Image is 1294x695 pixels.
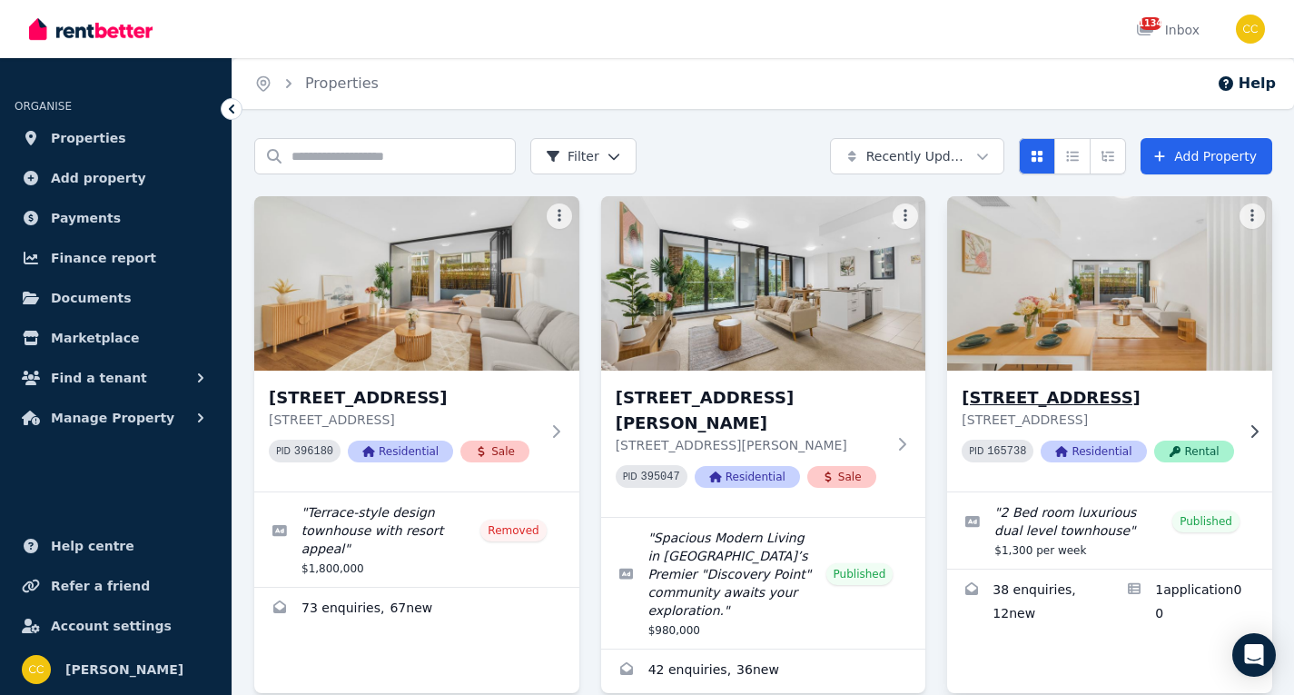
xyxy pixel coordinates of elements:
[1217,73,1276,94] button: Help
[601,196,926,371] img: 408/12 Brodie Spark Dr, Wolli Creek
[276,446,291,456] small: PID
[1054,138,1091,174] button: Compact list view
[962,385,1233,411] h3: [STREET_ADDRESS]
[947,196,1272,491] a: 15c Australia Street, Camperdown[STREET_ADDRESS][STREET_ADDRESS]PID 165738ResidentialRental
[269,411,539,429] p: [STREET_ADDRESS]
[51,207,121,229] span: Payments
[51,127,126,149] span: Properties
[51,615,172,637] span: Account settings
[641,471,680,483] code: 395047
[254,196,579,371] img: 15C Australia St, Camperdown
[51,407,174,429] span: Manage Property
[1236,15,1265,44] img: chany chen
[15,360,217,396] button: Find a tenant
[546,147,599,165] span: Filter
[269,385,539,411] h3: [STREET_ADDRESS]
[460,441,529,462] span: Sale
[969,446,983,456] small: PID
[601,196,926,517] a: 408/12 Brodie Spark Dr, Wolli Creek[STREET_ADDRESS][PERSON_NAME][STREET_ADDRESS][PERSON_NAME]PID ...
[616,385,886,436] h3: [STREET_ADDRESS][PERSON_NAME]
[1140,17,1161,30] span: 1134
[695,466,800,488] span: Residential
[962,411,1233,429] p: [STREET_ADDRESS]
[51,575,150,597] span: Refer a friend
[807,466,876,488] span: Sale
[1110,570,1272,637] a: Applications for 15c Australia Street, Camperdown
[15,160,217,196] a: Add property
[254,588,579,631] a: Enquiries for 15C Australia St, Camperdown
[830,138,1004,174] button: Recently Updated
[294,445,333,458] code: 396180
[1090,138,1126,174] button: Expanded list view
[947,570,1110,637] a: Enquiries for 15c Australia Street, Camperdown
[15,280,217,316] a: Documents
[1240,204,1265,229] button: More options
[623,472,637,482] small: PID
[22,655,51,684] img: chany chen
[51,327,139,349] span: Marketplace
[601,650,926,693] a: Enquiries for 408/12 Brodie Spark Dr, Wolli Creek
[15,240,217,276] a: Finance report
[29,15,153,43] img: RentBetter
[15,568,217,604] a: Refer a friend
[1019,138,1055,174] button: Card view
[866,147,969,165] span: Recently Updated
[15,320,217,356] a: Marketplace
[51,287,132,309] span: Documents
[65,659,183,680] span: [PERSON_NAME]
[893,204,918,229] button: More options
[15,120,217,156] a: Properties
[15,200,217,236] a: Payments
[254,492,579,587] a: Edit listing: Terrace-style design townhouse with resort appeal
[987,445,1026,458] code: 165738
[232,58,400,109] nav: Breadcrumb
[547,204,572,229] button: More options
[1141,138,1272,174] a: Add Property
[1019,138,1126,174] div: View options
[254,196,579,491] a: 15C Australia St, Camperdown[STREET_ADDRESS][STREET_ADDRESS]PID 396180ResidentialSale
[305,74,379,92] a: Properties
[530,138,637,174] button: Filter
[1041,441,1146,462] span: Residential
[51,247,156,269] span: Finance report
[15,400,217,436] button: Manage Property
[1232,633,1276,677] div: Open Intercom Messenger
[1136,21,1200,39] div: Inbox
[348,441,453,462] span: Residential
[947,492,1272,569] a: Edit listing: 2 Bed room luxurious dual level townhouse
[15,608,217,644] a: Account settings
[51,367,147,389] span: Find a tenant
[939,192,1280,375] img: 15c Australia Street, Camperdown
[616,436,886,454] p: [STREET_ADDRESS][PERSON_NAME]
[51,167,146,189] span: Add property
[601,518,926,649] a: Edit listing: Spacious Modern Living in Wolli Creek’s Premier "Discovery Point" community awaits ...
[1154,441,1234,462] span: Rental
[15,100,72,113] span: ORGANISE
[51,535,134,557] span: Help centre
[15,528,217,564] a: Help centre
